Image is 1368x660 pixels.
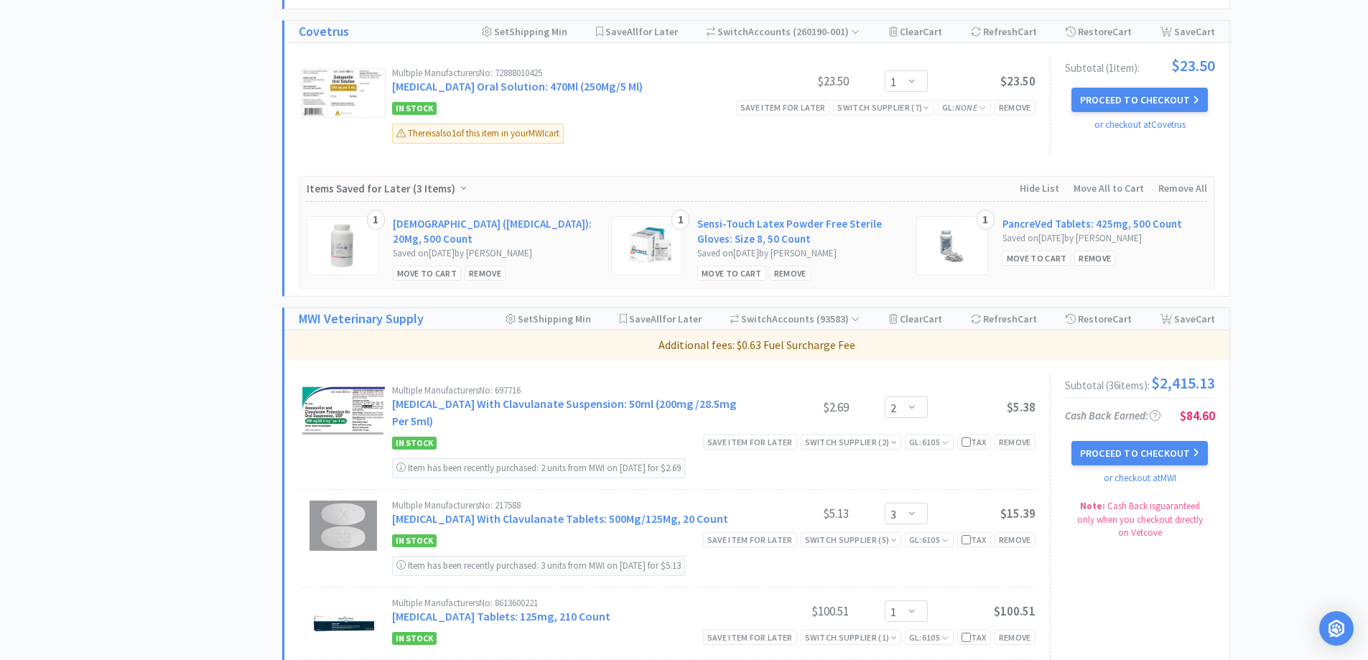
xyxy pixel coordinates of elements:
div: Remove [995,434,1036,450]
p: Additional fees: $0.63 Fuel Surcharge Fee [290,336,1224,355]
div: Remove [770,266,811,281]
h1: MWI Veterinary Supply [299,309,424,330]
span: Items Saved for Later ( ) [307,182,459,195]
span: $84.60 [1180,407,1215,424]
span: $5.38 [1007,399,1036,415]
div: Multiple Manufacturers No: 697716 [392,386,741,395]
div: Refresh [971,21,1037,42]
div: Multiple Manufacturers No: 8613600221 [392,598,741,608]
a: Covetrus [299,22,349,42]
a: [DEMOGRAPHIC_DATA] ([MEDICAL_DATA]): 20Mg, 500 Count [393,216,597,246]
span: In Stock [392,102,437,115]
span: Cart [1018,312,1037,325]
div: 1 [977,210,995,230]
span: Cash Back is guaranteed only when you checkout directly on Vetcove [1077,500,1203,538]
a: [MEDICAL_DATA] Oral Solution: 470Ml (250Mg/5 Ml) [392,79,643,93]
div: Save item for later [736,100,830,115]
a: or checkout at MWI [1104,472,1176,484]
a: or checkout at Covetrus [1094,118,1186,131]
span: Cash Back Earned : [1065,409,1160,422]
a: [MEDICAL_DATA] With Clavulanate Tablets: 500Mg/125Mg, 20 Count [392,511,728,526]
div: There is also 1 of this item in your MWI cart [392,124,564,144]
span: GL: 6105 [909,534,949,545]
span: Cart [1018,25,1037,38]
img: 46b7b74e6cd84ade81e6ffea5ef51a24_196961.png [619,224,677,267]
span: Cart [923,25,942,38]
button: Proceed to Checkout [1071,441,1208,465]
div: Saved on [DATE] by [PERSON_NAME] [393,246,597,261]
div: Remove [995,100,1036,115]
a: PancreVed Tablets: 425mg, 500 Count [1002,216,1182,231]
span: Cart [923,312,942,325]
div: Subtotal ( 1 item ): [1065,57,1215,73]
img: 6586fe0c30e5425c89cc211e95030e57_29042.png [331,224,353,267]
div: Move to Cart [1002,251,1071,266]
strong: Note: [1080,500,1105,512]
img: 6444d96640554a349c6ac213951b4b2f_231667.png [934,224,969,267]
div: Remove [1074,251,1115,266]
span: All [627,25,638,38]
div: Saved on [DATE] by [PERSON_NAME] [697,246,902,261]
div: Refresh [971,308,1037,330]
div: 1 [671,210,689,230]
div: Subtotal ( 36 item s ): [1065,375,1215,391]
div: $23.50 [741,73,849,90]
i: None [955,102,977,113]
div: Save [1160,308,1215,330]
span: $15.39 [1000,506,1036,521]
span: Cart [1196,25,1215,38]
span: ( 93583 ) [814,312,860,325]
div: Save item for later [703,434,797,450]
div: Shipping Min [482,21,567,42]
div: Remove [465,266,506,281]
span: Remove All [1158,182,1207,195]
img: 09a43629fb4545d6b0b23cdb19799942_450534.png [310,598,376,649]
span: Cart [1112,25,1132,38]
span: Save for Later [605,25,678,38]
div: Switch Supplier ( 7 ) [837,101,929,114]
div: Item has been recently purchased: 2 units from MWI on [DATE] for $2.69 [392,458,685,478]
div: Item has been recently purchased: 3 units from MWI on [DATE] for $5.13 [392,556,685,576]
div: Tax [962,631,987,644]
div: Switch Supplier ( 5 ) [805,533,897,547]
span: Switch [741,312,772,325]
button: Proceed to Checkout [1071,88,1208,112]
div: Save item for later [703,630,797,645]
div: Restore [1066,21,1132,42]
div: Switch Supplier ( 1 ) [805,631,897,644]
div: Remove [995,630,1036,645]
div: Save item for later [703,532,797,547]
img: d8e9fca4e3d64d54b7049a569d16537a_621718.png [300,68,386,118]
div: Accounts [707,21,860,42]
span: Cart [1196,312,1215,325]
span: All [651,312,662,325]
div: Switch Supplier ( 2 ) [805,435,897,449]
a: Sensi-Touch Latex Powder Free Sterile Gloves: Size 8, 50 Count [697,216,902,246]
div: Multiple Manufacturers No: 72888010425 [392,68,741,78]
div: Saved on [DATE] by [PERSON_NAME] [1002,231,1207,246]
div: Move to Cart [393,266,462,281]
div: $2.69 [741,399,849,416]
span: Save for Later [629,312,702,325]
span: Hide List [1020,182,1059,195]
span: In Stock [392,632,437,645]
span: ( 260190-001 ) [791,25,860,38]
div: Remove [995,532,1036,547]
span: Switch [717,25,748,38]
div: Accounts [730,308,860,330]
span: $23.50 [1171,57,1215,73]
div: Tax [962,435,987,449]
span: 3 Items [417,182,452,195]
span: Set [494,25,509,38]
span: GL: 6105 [909,632,949,643]
div: Clear [889,21,942,42]
div: Open Intercom Messenger [1319,611,1354,646]
div: Multiple Manufacturers No: 217588 [392,501,741,510]
span: Set [518,312,533,325]
div: Restore [1066,308,1132,330]
img: e9b7110fcbd7401fab23100e9389212c_227238.png [310,501,377,551]
div: Move to Cart [697,266,766,281]
div: $100.51 [741,603,849,620]
span: In Stock [392,437,437,450]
